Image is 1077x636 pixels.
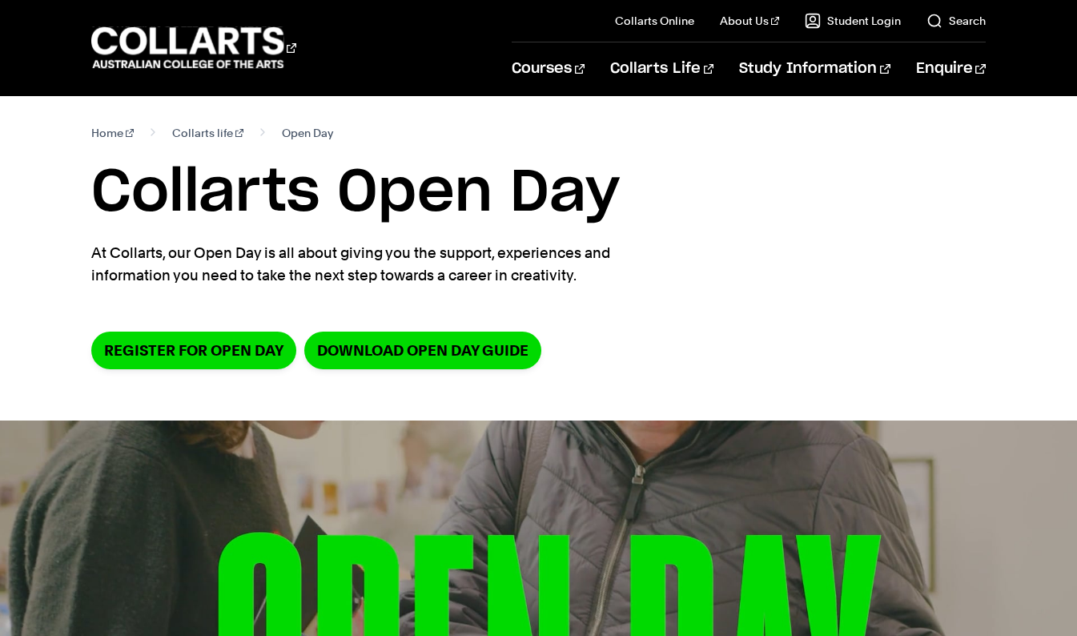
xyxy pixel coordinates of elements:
[91,157,985,229] h1: Collarts Open Day
[172,122,243,144] a: Collarts life
[91,25,296,70] div: Go to homepage
[720,13,779,29] a: About Us
[91,242,676,287] p: At Collarts, our Open Day is all about giving you the support, experiences and information you ne...
[610,42,713,95] a: Collarts Life
[916,42,986,95] a: Enquire
[512,42,585,95] a: Courses
[926,13,986,29] a: Search
[282,122,333,144] span: Open Day
[739,42,890,95] a: Study Information
[304,332,541,369] a: DOWNLOAD OPEN DAY GUIDE
[805,13,901,29] a: Student Login
[91,332,296,369] a: Register for Open Day
[91,122,134,144] a: Home
[615,13,694,29] a: Collarts Online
